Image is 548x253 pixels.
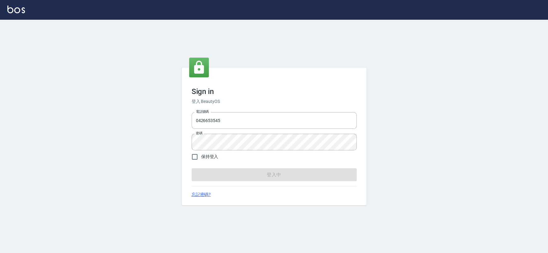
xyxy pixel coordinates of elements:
h3: Sign in [192,87,357,96]
h6: 登入 BeautyOS [192,98,357,105]
label: 電話號碼 [196,109,209,114]
img: Logo [7,6,25,13]
a: 忘記密碼? [192,191,211,198]
span: 保持登入 [201,153,218,160]
label: 密碼 [196,131,202,136]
